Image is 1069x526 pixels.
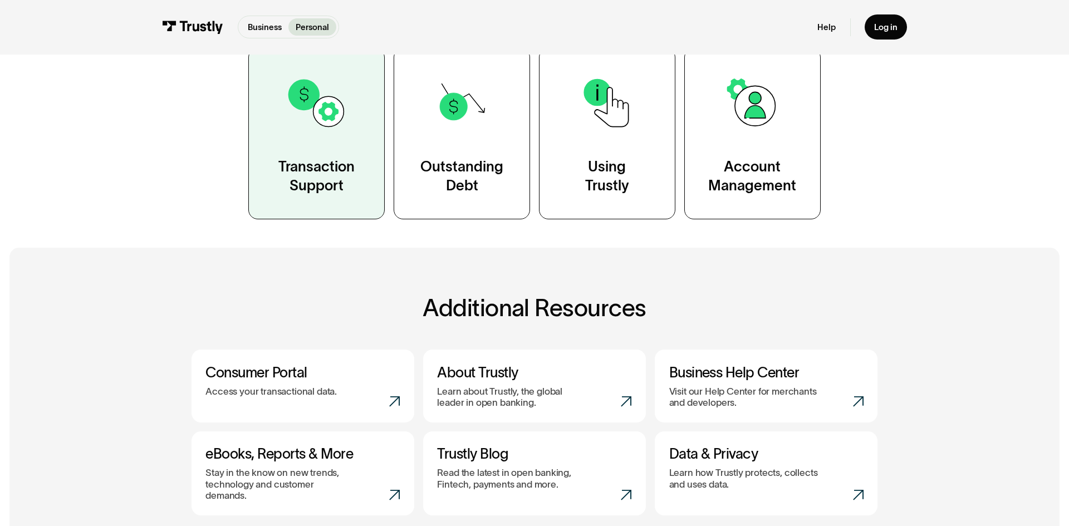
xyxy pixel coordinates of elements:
[205,467,356,501] p: Stay in the know on new trends, technology and customer demands.
[205,364,400,381] h3: Consumer Portal
[669,386,820,409] p: Visit our Help Center for merchants and developers.
[248,48,385,219] a: TransactionSupport
[684,48,821,219] a: AccountManagement
[278,158,355,195] div: Transaction Support
[539,48,675,219] a: UsingTrustly
[585,158,629,195] div: Using Trustly
[205,386,337,397] p: Access your transactional data.
[874,22,898,32] div: Log in
[437,445,631,463] h3: Trustly Blog
[437,386,587,409] p: Learn about Trustly, the global leader in open banking.
[423,431,646,515] a: Trustly BlogRead the latest in open banking, Fintech, payments and more.
[817,22,836,32] a: Help
[669,467,820,490] p: Learn how Trustly protects, collects and uses data.
[394,48,530,219] a: OutstandingDebt
[241,18,288,36] a: Business
[288,18,336,36] a: Personal
[708,158,796,195] div: Account Management
[669,364,864,381] h3: Business Help Center
[437,364,631,381] h3: About Trustly
[192,295,877,321] h2: Additional Resources
[192,431,414,515] a: eBooks, Reports & MoreStay in the know on new trends, technology and customer demands.
[655,431,877,515] a: Data & PrivacyLearn how Trustly protects, collects and uses data.
[162,21,223,33] img: Trustly Logo
[655,350,877,422] a: Business Help CenterVisit our Help Center for merchants and developers.
[296,21,329,33] p: Personal
[669,445,864,463] h3: Data & Privacy
[437,467,587,490] p: Read the latest in open banking, Fintech, payments and more.
[248,21,282,33] p: Business
[423,350,646,422] a: About TrustlyLearn about Trustly, the global leader in open banking.
[865,14,907,40] a: Log in
[205,445,400,463] h3: eBooks, Reports & More
[420,158,503,195] div: Outstanding Debt
[192,350,414,422] a: Consumer PortalAccess your transactional data.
